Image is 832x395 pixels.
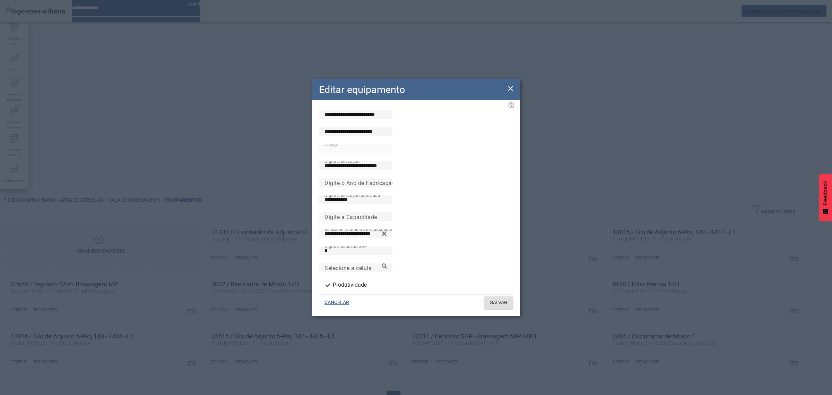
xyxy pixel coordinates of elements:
input: Number [324,264,387,272]
button: Feedback - Mostrar pesquisa [819,174,832,221]
mat-label: Digite a descrição abreviada [324,193,380,197]
input: Number [324,230,387,238]
span: SALVAR [490,299,508,306]
label: Produtividade [331,281,367,289]
mat-label: Digite o depósito SAP [324,244,367,249]
button: CANCELAR [319,296,355,309]
mat-label: Selecione a família de equipamento [324,227,395,232]
mat-label: Digite a descrição [324,159,359,163]
h2: Editar equipamento [319,82,405,97]
mat-label: Digite a Capacidade [324,213,377,220]
mat-label: Digite o Ano de Fabricação [324,179,395,186]
mat-label: Código [324,142,338,146]
mat-label: Selecione a célula [324,264,372,271]
span: CANCELAR [324,299,349,306]
button: SALVAR [484,296,513,309]
span: Feedback [822,181,829,205]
